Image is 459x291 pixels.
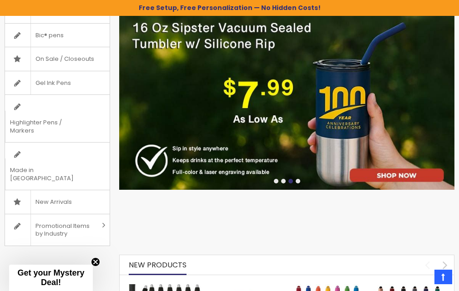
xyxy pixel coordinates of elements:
button: Close teaser [91,257,100,266]
span: Gel Ink Pens [30,71,76,95]
a: Bic® pens [5,24,110,47]
span: Get your Mystery Deal! [17,268,84,287]
span: On Sale / Closeouts [30,47,99,71]
a: Gel Ink Pens [5,71,110,95]
div: Get your Mystery Deal!Close teaser [9,265,93,291]
span: Bic® pens [30,24,68,47]
span: Promotional Items by Industry [30,214,99,246]
span: New Products [129,260,187,270]
span: Highlighter Pens / Markers [5,111,87,142]
span: Made in [GEOGRAPHIC_DATA] [5,158,87,190]
span: New Arrivals [30,190,76,214]
a: New Arrivals [5,190,110,214]
a: Highlighter Pens / Markers [5,95,110,142]
a: Made in [GEOGRAPHIC_DATA] [5,143,110,190]
a: On Sale / Closeouts [5,47,110,71]
a: Promotional Items by Industry [5,214,110,246]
